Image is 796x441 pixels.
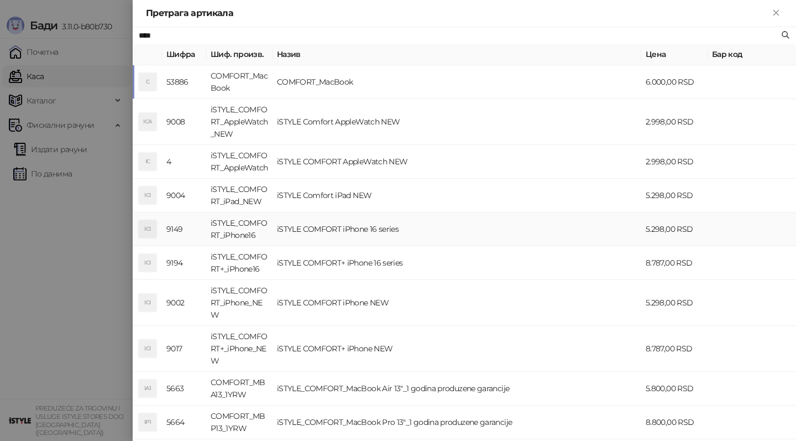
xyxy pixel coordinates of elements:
[273,372,641,406] td: iSTYLE_COMFORT_MacBook Air 13"_1 godina produzene garancije
[769,7,783,20] button: Close
[641,99,708,145] td: 2.998,00 RSD
[273,326,641,372] td: iSTYLE COMFORT+ iPhone NEW
[708,44,796,65] th: Бар код
[206,65,273,99] td: COMFORT_MacBook
[139,73,156,91] div: C
[273,65,641,99] td: COMFORT_MacBook
[641,246,708,280] td: 8.787,00 RSD
[641,280,708,326] td: 5.298,00 RSD
[273,179,641,212] td: iSTYLE Comfort iPad NEW
[139,294,156,312] div: ICI
[139,340,156,357] div: ICI
[162,246,206,280] td: 9194
[206,145,273,179] td: iSTYLE_COMFORT_AppleWatch
[273,280,641,326] td: iSTYLE COMFORT iPhone NEW
[641,44,708,65] th: Цена
[206,372,273,406] td: COMFORT_MBA13_1YRW
[206,179,273,212] td: iSTYLE_COMFORT_iPad_NEW
[162,212,206,246] td: 9149
[206,99,273,145] td: iSTYLE_COMFORT_AppleWatch_NEW
[206,246,273,280] td: iSTYLE_COMFORT+_iPhone16
[273,406,641,439] td: iSTYLE_COMFORT_MacBook Pro 13"_1 godina produzene garancije
[641,65,708,99] td: 6.000,00 RSD
[139,380,156,397] div: IA1
[162,179,206,212] td: 9004
[206,406,273,439] td: COMFORT_MBP13_1YRW
[162,65,206,99] td: 53886
[162,44,206,65] th: Шифра
[162,406,206,439] td: 5664
[139,254,156,272] div: ICI
[162,280,206,326] td: 9002
[162,326,206,372] td: 9017
[139,153,156,170] div: IC
[641,406,708,439] td: 8.800,00 RSD
[273,212,641,246] td: iSTYLE COMFORT iPhone 16 series
[273,246,641,280] td: iSTYLE COMFORT+ iPhone 16 series
[162,145,206,179] td: 4
[146,7,769,20] div: Претрага артикала
[641,212,708,246] td: 5.298,00 RSD
[273,145,641,179] td: iSTYLE COMFORT AppleWatch NEW
[206,44,273,65] th: Шиф. произв.
[139,220,156,238] div: ICI
[206,280,273,326] td: iSTYLE_COMFORT_iPhone_NEW
[273,99,641,145] td: iSTYLE Comfort AppleWatch NEW
[641,372,708,406] td: 5.800,00 RSD
[641,179,708,212] td: 5.298,00 RSD
[162,372,206,406] td: 5663
[206,326,273,372] td: iSTYLE_COMFORT+_iPhone_NEW
[139,113,156,131] div: ICA
[139,186,156,204] div: ICI
[273,44,641,65] th: Назив
[162,99,206,145] td: 9008
[139,413,156,431] div: IP1
[206,212,273,246] td: iSTYLE_COMFORT_iPhone16
[641,145,708,179] td: 2.998,00 RSD
[641,326,708,372] td: 8.787,00 RSD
